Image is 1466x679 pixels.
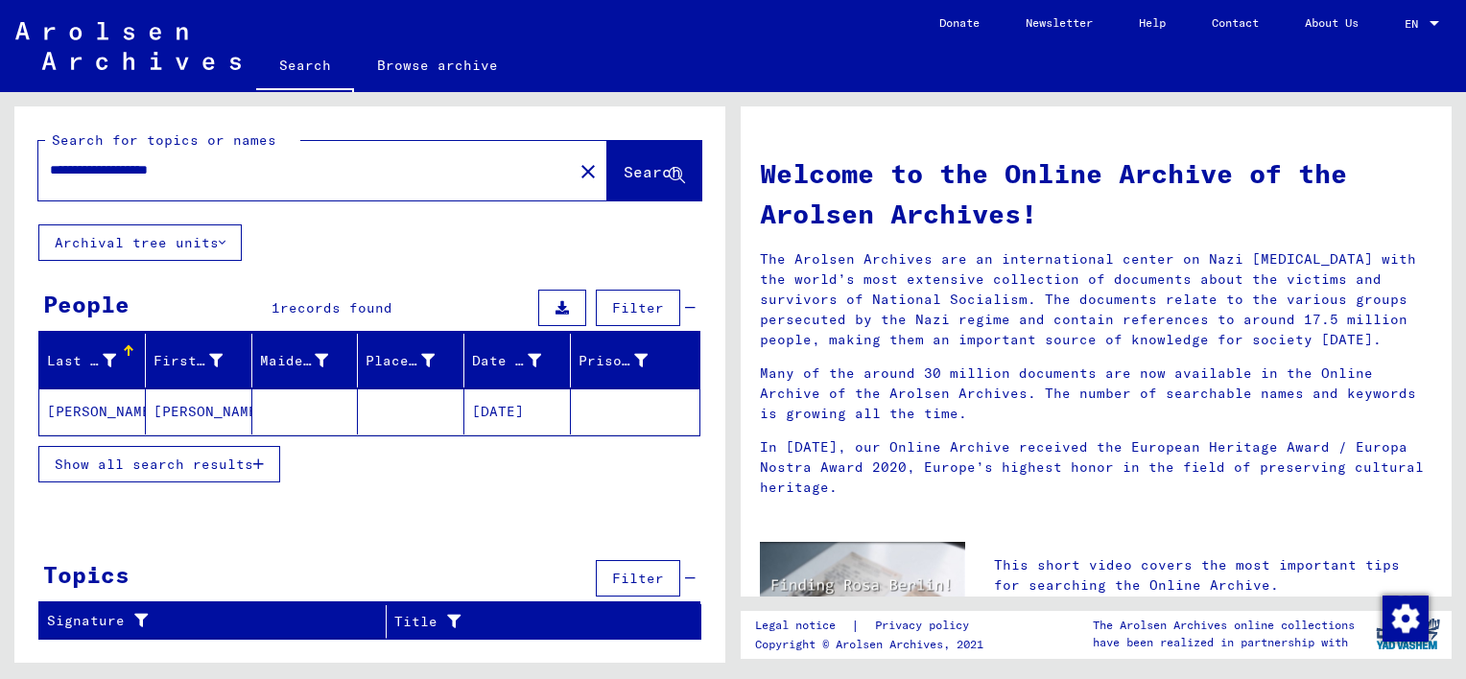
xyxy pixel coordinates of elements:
mat-header-cell: First Name [146,334,252,387]
button: Filter [596,290,680,326]
span: Show all search results [55,456,253,473]
p: have been realized in partnership with [1093,634,1355,651]
p: Copyright © Arolsen Archives, 2021 [755,636,992,653]
div: Date of Birth [472,351,541,371]
button: Filter [596,560,680,597]
div: Date of Birth [472,345,570,376]
button: Archival tree units [38,224,242,261]
div: Title [394,606,677,637]
div: Title [394,612,653,632]
mat-header-cell: Maiden Name [252,334,359,387]
div: First Name [154,351,223,371]
img: Change consent [1383,596,1429,642]
p: Many of the around 30 million documents are now available in the Online Archive of the Arolsen Ar... [760,363,1432,424]
mat-cell: [DATE] [464,388,571,434]
div: | [755,616,992,636]
div: Place of Birth [366,351,435,371]
mat-header-cell: Date of Birth [464,334,571,387]
img: Arolsen_neg.svg [15,22,241,70]
p: This short video covers the most important tips for searching the Online Archive. [994,555,1432,596]
span: EN [1405,17,1426,31]
div: Topics [43,557,130,592]
div: Maiden Name [260,345,358,376]
a: Legal notice [755,616,851,636]
div: Last Name [47,351,116,371]
p: The Arolsen Archives online collections [1093,617,1355,634]
button: Show all search results [38,446,280,482]
div: First Name [154,345,251,376]
a: Privacy policy [860,616,992,636]
img: video.jpg [760,542,965,653]
div: Place of Birth [366,345,463,376]
span: 1 [272,299,280,316]
mat-header-cell: Prisoner # [571,334,699,387]
span: records found [280,299,392,316]
h1: Welcome to the Online Archive of the Arolsen Archives! [760,153,1432,234]
span: Filter [612,570,664,587]
mat-header-cell: Place of Birth [358,334,464,387]
mat-cell: [PERSON_NAME] [39,388,146,434]
mat-cell: [PERSON_NAME] [146,388,252,434]
div: People [43,287,130,321]
div: Prisoner # [579,345,676,376]
p: In [DATE], our Online Archive received the European Heritage Award / Europa Nostra Award 2020, Eu... [760,437,1432,498]
p: The Arolsen Archives are an international center on Nazi [MEDICAL_DATA] with the world’s most ext... [760,249,1432,350]
a: Search [256,42,354,92]
img: yv_logo.png [1372,610,1444,658]
button: Search [607,141,701,200]
mat-header-cell: Last Name [39,334,146,387]
div: Last Name [47,345,145,376]
mat-label: Search for topics or names [52,131,276,149]
span: Filter [612,299,664,316]
div: Signature [47,611,362,631]
div: Maiden Name [260,351,329,371]
a: Browse archive [354,42,521,88]
div: Prisoner # [579,351,648,371]
button: Clear [569,152,607,190]
mat-icon: close [577,160,600,183]
div: Signature [47,606,386,637]
span: Search [624,162,681,181]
